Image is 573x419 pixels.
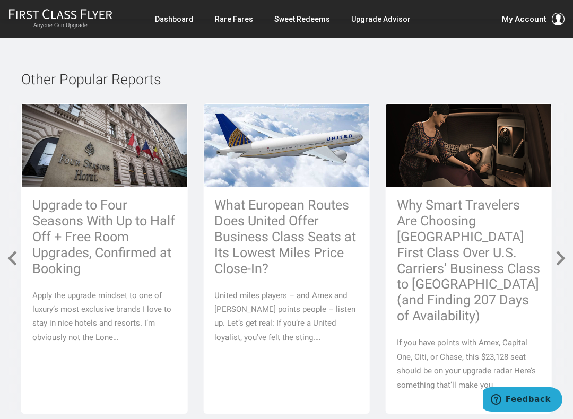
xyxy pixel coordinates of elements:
a: Rare Fares [215,10,253,29]
a: Upgrade to Four Seasons With Up to Half Off + Free Room Upgrades, Confirmed at Booking Apply the ... [21,103,187,414]
p: If you have points with Amex, Capital One, Citi, or Chase, this $23,128 seat should be on your up... [397,336,541,392]
img: First Class Flyer [8,8,112,20]
h3: Why Smart Travelers Are Choosing [GEOGRAPHIC_DATA] First Class Over U.S. Carriers’ Business Class... [397,197,541,324]
h3: What European Routes Does United Offer Business Class Seats at Its Lowest Miles Price Close-In? [214,197,358,277]
a: First Class FlyerAnyone Can Upgrade [8,8,112,30]
p: Apply the upgrade mindset to one of luxury’s most exclusive brands I love to stay in nice hotels ... [32,289,176,345]
a: What European Routes Does United Offer Business Class Seats at Its Lowest Miles Price Close-In? U... [203,103,369,414]
button: My Account [502,13,565,25]
h2: Other Popular Reports [21,72,552,88]
span: My Account [502,13,546,25]
small: Anyone Can Upgrade [8,22,112,29]
h3: Upgrade to Four Seasons With Up to Half Off + Free Room Upgrades, Confirmed at Booking [32,197,176,277]
a: Dashboard [155,10,194,29]
a: Sweet Redeems [274,10,330,29]
a: Why Smart Travelers Are Choosing [GEOGRAPHIC_DATA] First Class Over U.S. Carriers’ Business Class... [386,103,552,414]
p: United miles players – and Amex and [PERSON_NAME] points people – listen up. Let’s get real: If y... [214,289,358,345]
iframe: Opens a widget where you can find more information [483,387,562,414]
a: Upgrade Advisor [351,10,411,29]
